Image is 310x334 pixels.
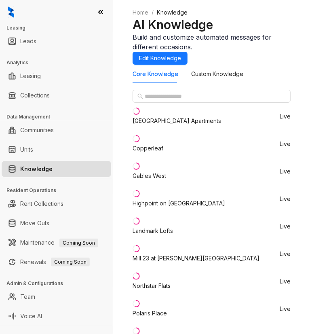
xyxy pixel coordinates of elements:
[20,33,36,49] a: Leads
[133,309,167,318] div: Polaris Place
[133,17,291,32] h2: AI Knowledge
[280,251,291,257] span: Live
[133,226,173,235] div: Landmark Lofts
[2,142,111,158] li: Units
[20,196,63,212] a: Rent Collections
[2,33,111,49] li: Leads
[280,169,291,174] span: Live
[133,52,188,65] button: Edit Knowledge
[133,70,178,78] div: Core Knowledge
[6,24,113,32] h3: Leasing
[20,215,49,231] a: Move Outs
[133,199,225,208] div: Highpoint on [GEOGRAPHIC_DATA]
[2,215,111,231] li: Move Outs
[152,8,154,17] li: /
[137,93,143,99] span: search
[131,8,150,17] a: Home
[6,187,113,194] h3: Resident Operations
[133,116,221,125] div: [GEOGRAPHIC_DATA] Apartments
[20,122,54,138] a: Communities
[157,9,188,16] span: Knowledge
[2,254,111,270] li: Renewals
[133,171,166,180] div: Gables West
[2,196,111,212] li: Rent Collections
[20,308,42,324] a: Voice AI
[2,308,111,324] li: Voice AI
[133,254,259,263] div: Mill 23 at [PERSON_NAME][GEOGRAPHIC_DATA]
[6,280,113,287] h3: Admin & Configurations
[2,289,111,305] li: Team
[20,68,41,84] a: Leasing
[59,239,98,247] span: Coming Soon
[280,141,291,147] span: Live
[133,144,163,153] div: Copperleaf
[280,279,291,284] span: Live
[280,114,291,119] span: Live
[191,70,243,78] div: Custom Knowledge
[2,122,111,138] li: Communities
[2,87,111,104] li: Collections
[6,113,113,120] h3: Data Management
[133,32,291,52] div: Build and customize automated messages for different occasions.
[2,161,111,177] li: Knowledge
[20,161,53,177] a: Knowledge
[280,196,291,202] span: Live
[2,68,111,84] li: Leasing
[2,235,111,251] li: Maintenance
[139,54,181,63] span: Edit Knowledge
[280,306,291,312] span: Live
[51,258,90,266] span: Coming Soon
[6,59,113,66] h3: Analytics
[280,224,291,229] span: Live
[133,281,171,290] div: Northstar Flats
[8,6,14,18] img: logo
[20,289,35,305] a: Team
[20,254,90,270] a: RenewalsComing Soon
[20,87,50,104] a: Collections
[20,142,33,158] a: Units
